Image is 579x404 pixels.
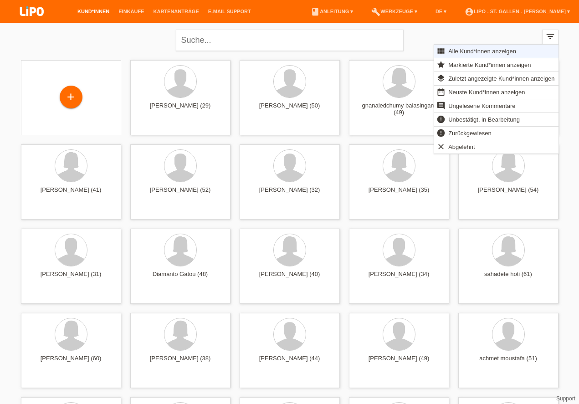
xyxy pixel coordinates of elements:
i: error [436,115,446,124]
i: view_module [436,46,446,56]
div: sahadete hoti (61) [466,271,551,285]
div: achmet moustafa (51) [466,355,551,369]
span: Neuste Kund*innen anzeigen [447,87,526,97]
i: star [436,60,446,69]
i: error [436,128,446,138]
i: clear [436,142,446,151]
div: [PERSON_NAME] (44) [247,355,333,369]
a: LIPO pay [9,19,55,26]
span: Ungelesene Kommentare [447,100,517,111]
div: gnanaledchumy balasingam (49) [356,102,442,117]
div: [PERSON_NAME] (41) [28,186,114,201]
div: [PERSON_NAME] (38) [138,355,223,369]
div: [PERSON_NAME] (60) [28,355,114,369]
div: [PERSON_NAME] (49) [356,355,442,369]
div: [PERSON_NAME] (32) [247,186,333,201]
a: Kartenanträge [149,9,204,14]
a: Kund*innen [73,9,114,14]
i: build [371,7,380,16]
span: Markierte Kund*innen anzeigen [447,59,532,70]
i: date_range [436,87,446,97]
div: [PERSON_NAME] (31) [28,271,114,285]
a: E-Mail Support [204,9,256,14]
div: [PERSON_NAME] (40) [247,271,333,285]
i: comment [436,101,446,110]
i: filter_list [545,31,555,41]
span: Abgelehnt [447,141,477,152]
a: DE ▾ [431,9,451,14]
div: Diamanto Gatou (48) [138,271,223,285]
div: [PERSON_NAME] (29) [138,102,223,117]
span: Unbestätigt, in Bearbeitung [447,114,521,125]
a: Einkäufe [114,9,149,14]
a: account_circleLIPO - St. Gallen - [PERSON_NAME] ▾ [460,9,574,14]
a: Support [556,395,575,402]
span: Zuletzt angezeigte Kund*innen anzeigen [447,73,556,84]
div: Kund*in hinzufügen [60,89,82,105]
a: bookAnleitung ▾ [306,9,358,14]
div: [PERSON_NAME] (54) [466,186,551,201]
div: [PERSON_NAME] (34) [356,271,442,285]
div: [PERSON_NAME] (50) [247,102,333,117]
span: Alle Kund*innen anzeigen [447,46,518,56]
div: [PERSON_NAME] (35) [356,186,442,201]
div: [PERSON_NAME] (52) [138,186,223,201]
span: Zurückgewiesen [447,128,493,138]
i: book [311,7,320,16]
input: Suche... [176,30,404,51]
i: account_circle [465,7,474,16]
i: layers [436,74,446,83]
a: buildWerkzeuge ▾ [367,9,422,14]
